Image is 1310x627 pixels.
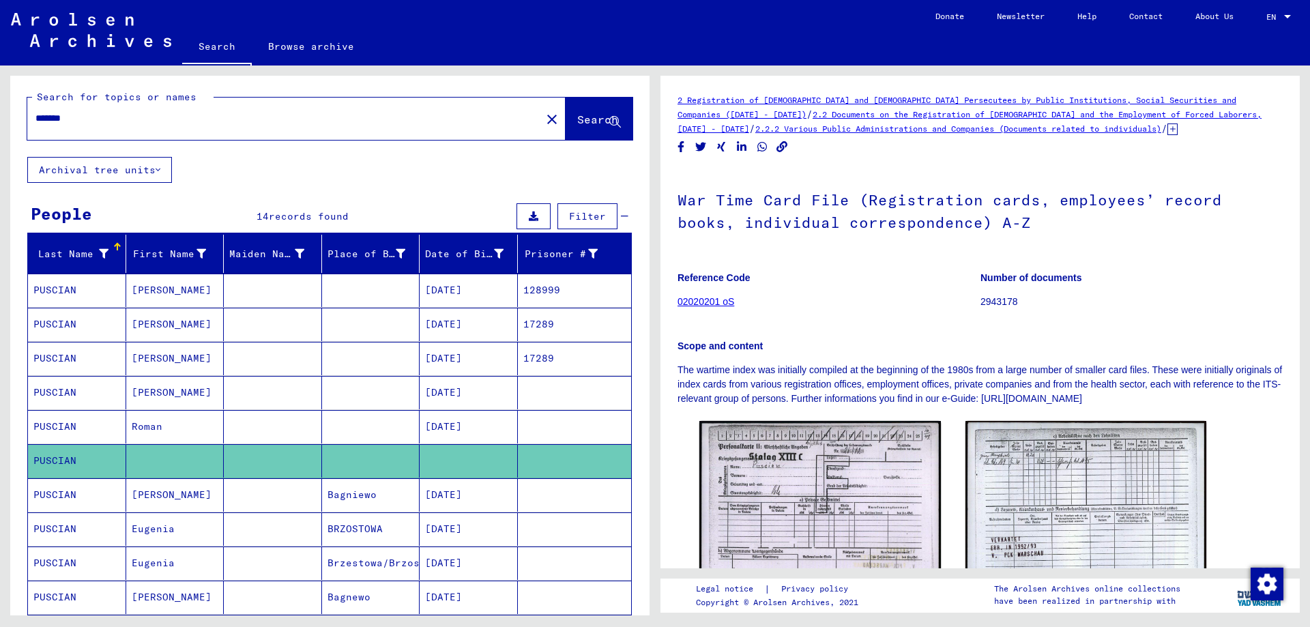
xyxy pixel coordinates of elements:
[678,272,751,283] b: Reference Code
[327,243,423,265] div: Place of Birth
[420,235,518,273] mat-header-cell: Date of Birth
[569,210,606,222] span: Filter
[699,421,941,592] img: 001.jpg
[11,13,171,47] img: Arolsen_neg.svg
[322,512,420,546] mat-cell: BRZOSTOWA
[322,235,420,273] mat-header-cell: Place of Birth
[37,91,196,103] mat-label: Search for topics or names
[28,342,126,375] mat-cell: PUSCIAN
[965,421,1207,590] img: 002.jpg
[28,478,126,512] mat-cell: PUSCIAN
[28,410,126,443] mat-cell: PUSCIAN
[229,243,321,265] div: Maiden Name
[28,581,126,614] mat-cell: PUSCIAN
[322,546,420,580] mat-cell: Brzestowa/Brzostewa
[126,235,224,273] mat-header-cell: First Name
[126,581,224,614] mat-cell: [PERSON_NAME]
[33,247,108,261] div: Last Name
[674,138,688,156] button: Share on Facebook
[980,295,1283,309] p: 2943178
[420,581,518,614] mat-cell: [DATE]
[1266,12,1281,22] span: EN
[420,546,518,580] mat-cell: [DATE]
[538,105,566,132] button: Clear
[566,98,632,140] button: Search
[994,595,1180,607] p: have been realized in partnership with
[518,342,632,375] mat-cell: 17289
[132,247,207,261] div: First Name
[31,201,92,226] div: People
[678,169,1283,251] h1: War Time Card File (Registration cards, employees’ record books, individual correspondence) A-Z
[126,478,224,512] mat-cell: [PERSON_NAME]
[523,243,615,265] div: Prisoner #
[518,235,632,273] mat-header-cell: Prisoner #
[126,546,224,580] mat-cell: Eugenia
[27,157,172,183] button: Archival tree units
[696,596,864,609] p: Copyright © Arolsen Archives, 2021
[28,308,126,341] mat-cell: PUSCIAN
[182,30,252,65] a: Search
[126,274,224,307] mat-cell: [PERSON_NAME]
[126,342,224,375] mat-cell: [PERSON_NAME]
[696,582,864,596] div: |
[28,274,126,307] mat-cell: PUSCIAN
[735,138,749,156] button: Share on LinkedIn
[126,376,224,409] mat-cell: [PERSON_NAME]
[322,478,420,512] mat-cell: Bagniewo
[126,512,224,546] mat-cell: Eugenia
[420,342,518,375] mat-cell: [DATE]
[755,123,1161,134] a: 2.2.2 Various Public Administrations and Companies (Documents related to individuals)
[678,95,1236,119] a: 2 Registration of [DEMOGRAPHIC_DATA] and [DEMOGRAPHIC_DATA] Persecutees by Public Institutions, S...
[327,247,406,261] div: Place of Birth
[420,376,518,409] mat-cell: [DATE]
[770,582,864,596] a: Privacy policy
[420,478,518,512] mat-cell: [DATE]
[420,410,518,443] mat-cell: [DATE]
[252,30,370,63] a: Browse archive
[980,272,1082,283] b: Number of documents
[224,235,322,273] mat-header-cell: Maiden Name
[425,243,521,265] div: Date of Birth
[33,243,126,265] div: Last Name
[322,581,420,614] mat-cell: Bagnewo
[28,235,126,273] mat-header-cell: Last Name
[28,546,126,580] mat-cell: PUSCIAN
[132,243,224,265] div: First Name
[775,138,789,156] button: Copy link
[420,274,518,307] mat-cell: [DATE]
[28,376,126,409] mat-cell: PUSCIAN
[420,308,518,341] mat-cell: [DATE]
[1251,568,1283,600] img: Change consent
[269,210,349,222] span: records found
[577,113,618,126] span: Search
[1161,122,1167,134] span: /
[678,340,763,351] b: Scope and content
[678,109,1262,134] a: 2.2 Documents on the Registration of [DEMOGRAPHIC_DATA] and the Employment of Forced Laborers, [D...
[755,138,770,156] button: Share on WhatsApp
[544,111,560,128] mat-icon: close
[523,247,598,261] div: Prisoner #
[557,203,617,229] button: Filter
[28,444,126,478] mat-cell: PUSCIAN
[696,582,764,596] a: Legal notice
[229,247,304,261] div: Maiden Name
[420,512,518,546] mat-cell: [DATE]
[126,410,224,443] mat-cell: Roman
[28,512,126,546] mat-cell: PUSCIAN
[806,108,813,120] span: /
[1234,578,1285,612] img: yv_logo.png
[749,122,755,134] span: /
[694,138,708,156] button: Share on Twitter
[518,274,632,307] mat-cell: 128999
[714,138,729,156] button: Share on Xing
[994,583,1180,595] p: The Arolsen Archives online collections
[425,247,504,261] div: Date of Birth
[678,363,1283,406] p: The wartime index was initially compiled at the beginning of the 1980s from a large number of sma...
[678,296,734,307] a: 02020201 oS
[126,308,224,341] mat-cell: [PERSON_NAME]
[257,210,269,222] span: 14
[518,308,632,341] mat-cell: 17289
